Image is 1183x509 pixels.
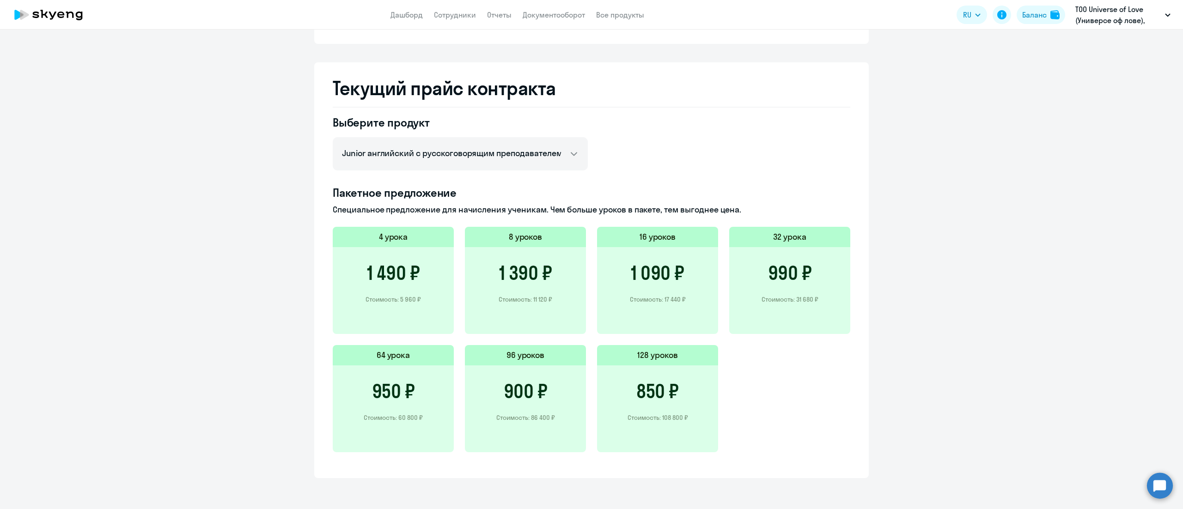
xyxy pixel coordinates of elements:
[364,413,423,422] p: Стоимость: 60 800 ₽
[372,380,415,402] h3: 950 ₽
[434,10,476,19] a: Сотрудники
[499,262,552,284] h3: 1 390 ₽
[506,349,545,361] h5: 96 уроков
[1017,6,1065,24] button: Балансbalance
[377,349,410,361] h5: 64 урока
[333,115,588,130] h4: Выберите продукт
[333,204,850,216] p: Специальное предложение для начисления ученикам. Чем больше уроков в пакете, тем выгоднее цена.
[640,231,676,243] h5: 16 уроков
[768,262,812,284] h3: 990 ₽
[499,295,552,303] p: Стоимость: 11 120 ₽
[333,77,850,99] h2: Текущий прайс контракта
[390,10,423,19] a: Дашборд
[637,349,678,361] h5: 128 уроков
[496,413,555,422] p: Стоимость: 86 400 ₽
[630,295,686,303] p: Стоимость: 17 440 ₽
[504,380,548,402] h3: 900 ₽
[379,231,408,243] h5: 4 урока
[1075,4,1161,26] p: ТОО Universe of Love (Универсе оф лове), #184587
[636,380,679,402] h3: 850 ₽
[367,262,420,284] h3: 1 490 ₽
[509,231,543,243] h5: 8 уроков
[762,295,818,303] p: Стоимость: 31 680 ₽
[366,295,421,303] p: Стоимость: 5 960 ₽
[487,10,512,19] a: Отчеты
[596,10,644,19] a: Все продукты
[957,6,987,24] button: RU
[631,262,684,284] h3: 1 090 ₽
[1050,10,1060,19] img: balance
[1022,9,1047,20] div: Баланс
[523,10,585,19] a: Документооборот
[963,9,971,20] span: RU
[773,231,806,243] h5: 32 урока
[1071,4,1175,26] button: ТОО Universe of Love (Универсе оф лове), #184587
[333,185,850,200] h4: Пакетное предложение
[628,413,688,422] p: Стоимость: 108 800 ₽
